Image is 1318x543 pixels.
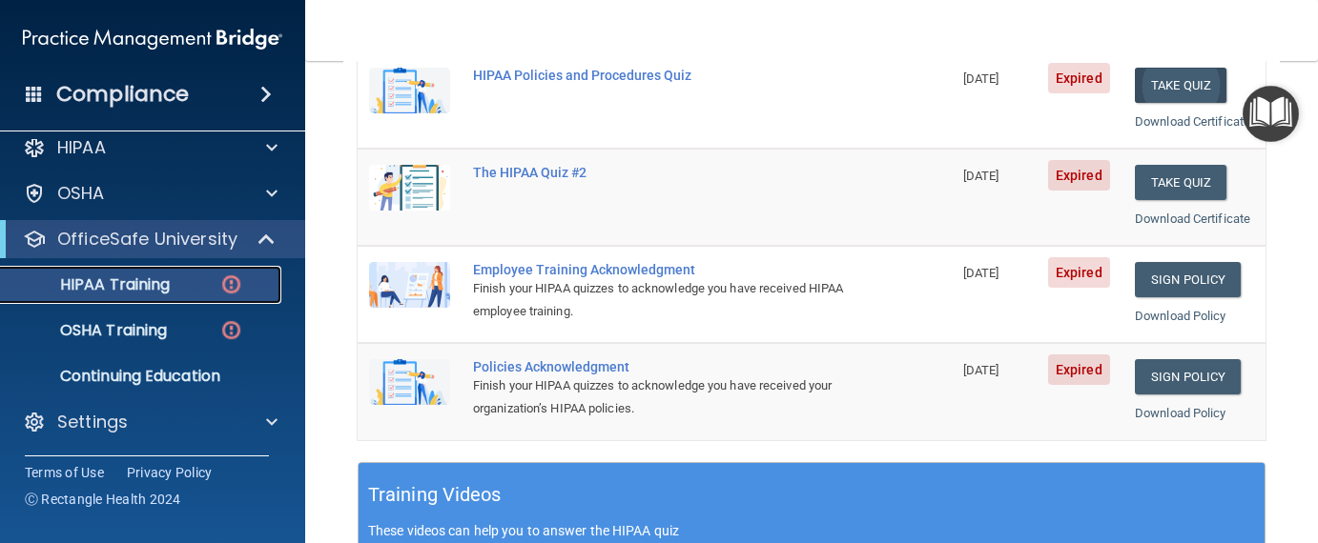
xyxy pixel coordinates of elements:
[12,367,273,386] p: Continuing Education
[23,228,277,251] a: OfficeSafe University
[368,523,1255,538] p: These videos can help you to answer the HIPAA quiz
[219,272,243,296] img: danger-circle.6113f641.png
[57,182,105,205] p: OSHA
[368,478,502,512] h5: Training Videos
[25,463,104,482] a: Terms of Use
[57,136,106,159] p: HIPAA
[219,318,243,342] img: danger-circle.6113f641.png
[23,411,278,433] a: Settings
[25,490,181,509] span: Ⓒ Rectangle Health 2024
[1048,354,1110,385] span: Expired
[56,81,189,108] h4: Compliance
[963,363,999,377] span: [DATE]
[473,277,856,323] div: Finish your HIPAA quizzes to acknowledge you have received HIPAA employee training.
[1135,211,1250,226] a: Download Certificate
[1135,114,1250,129] a: Download Certificate
[963,169,999,183] span: [DATE]
[1048,63,1110,93] span: Expired
[473,165,856,180] div: The HIPAA Quiz #2
[1135,309,1226,323] a: Download Policy
[963,71,999,86] span: [DATE]
[12,275,170,294] p: HIPAA Training
[1048,257,1110,288] span: Expired
[23,20,282,58] img: PMB logo
[1135,359,1241,394] a: Sign Policy
[1135,165,1226,200] button: Take Quiz
[127,463,213,482] a: Privacy Policy
[473,262,856,277] div: Employee Training Acknowledgment
[473,374,856,420] div: Finish your HIPAA quizzes to acknowledge you have received your organization’s HIPAA policies.
[963,266,999,280] span: [DATE]
[473,359,856,374] div: Policies Acknowledgment
[23,182,278,205] a: OSHA
[1243,86,1299,142] button: Open Resource Center
[473,68,856,83] div: HIPAA Policies and Procedures Quiz
[1135,406,1226,420] a: Download Policy
[57,228,237,251] p: OfficeSafe University
[1048,160,1110,191] span: Expired
[23,136,278,159] a: HIPAA
[12,321,167,340] p: OSHA Training
[1135,68,1226,103] button: Take Quiz
[57,411,128,433] p: Settings
[1135,262,1241,297] a: Sign Policy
